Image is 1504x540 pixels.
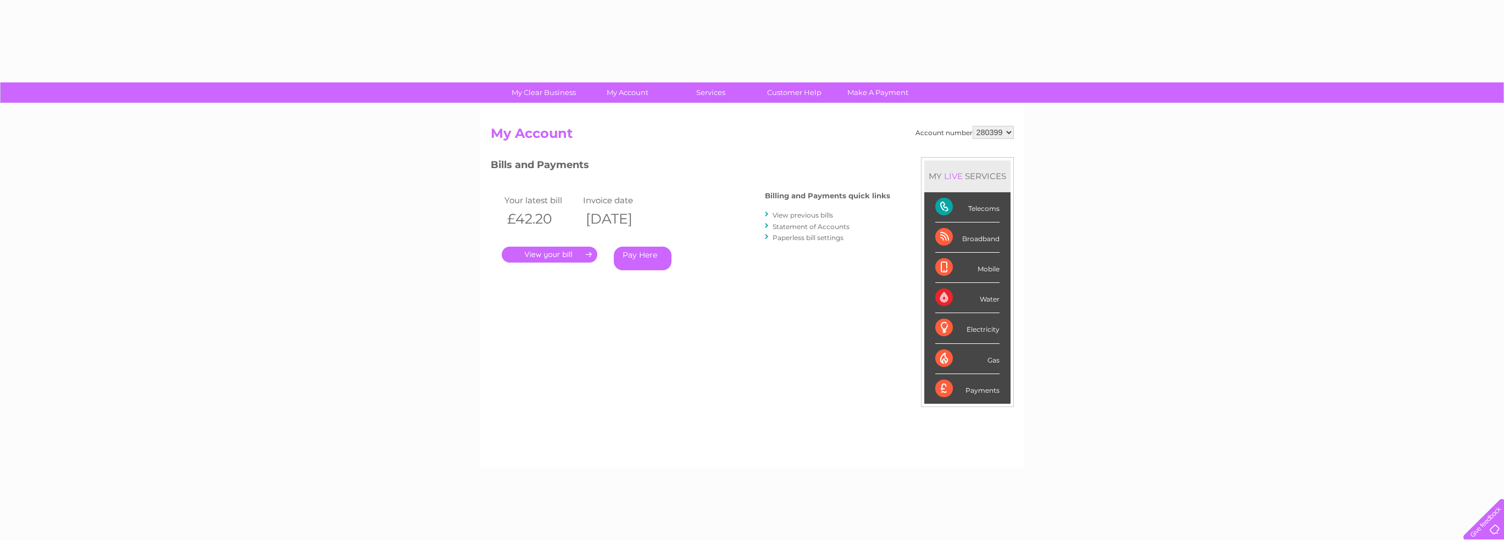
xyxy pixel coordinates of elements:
div: MY SERVICES [924,160,1011,192]
div: Gas [935,344,1000,374]
a: Paperless bill settings [773,233,843,242]
h2: My Account [491,126,1014,147]
a: My Clear Business [498,82,589,103]
a: . [502,247,597,263]
div: Electricity [935,313,1000,343]
div: Broadband [935,222,1000,253]
a: Pay Here [614,247,671,270]
th: £42.20 [502,208,581,230]
h4: Billing and Payments quick links [765,192,890,200]
a: Make A Payment [833,82,923,103]
div: Payments [935,374,1000,404]
a: Customer Help [749,82,840,103]
a: Statement of Accounts [773,222,850,231]
a: Services [665,82,756,103]
a: My Account [582,82,673,103]
td: Your latest bill [502,193,581,208]
a: View previous bills [773,211,833,219]
div: Mobile [935,253,1000,283]
h3: Bills and Payments [491,157,890,176]
div: Water [935,283,1000,313]
th: [DATE] [580,208,659,230]
div: LIVE [942,171,965,181]
td: Invoice date [580,193,659,208]
div: Telecoms [935,192,1000,222]
div: Account number [915,126,1014,139]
